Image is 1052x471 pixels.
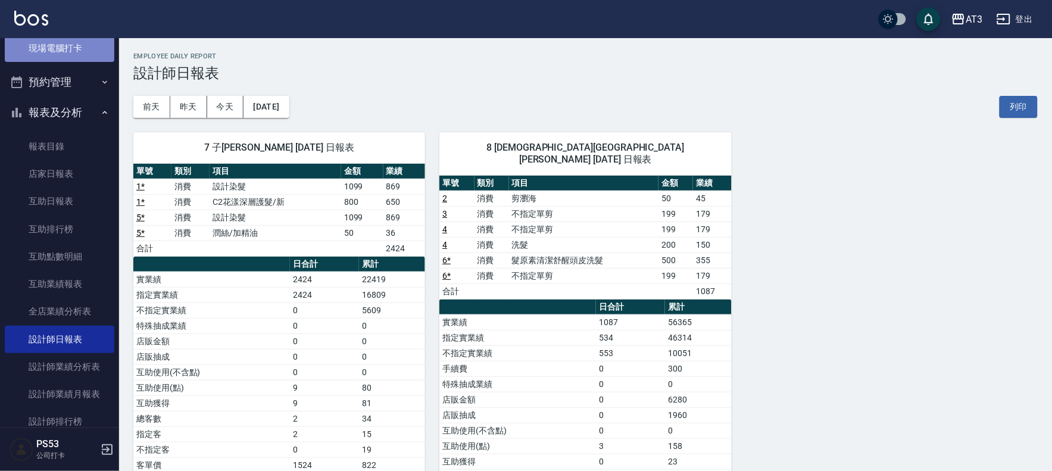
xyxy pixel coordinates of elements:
[475,222,509,237] td: 消費
[5,408,114,435] a: 設計師排行榜
[133,272,290,287] td: 實業績
[359,257,425,272] th: 累計
[359,364,425,380] td: 0
[5,243,114,270] a: 互助點數明細
[207,96,244,118] button: 今天
[665,376,731,392] td: 0
[475,206,509,222] td: 消費
[133,241,171,256] td: 合計
[290,287,359,302] td: 2424
[359,395,425,411] td: 81
[658,222,693,237] td: 199
[210,179,341,194] td: 設計染髮
[383,241,426,256] td: 2424
[439,314,596,330] td: 實業績
[439,454,596,469] td: 互助獲得
[442,194,447,203] a: 2
[658,268,693,283] td: 199
[658,237,693,252] td: 200
[665,438,731,454] td: 158
[5,188,114,215] a: 互助日報表
[596,392,665,407] td: 0
[693,252,731,268] td: 355
[475,268,509,283] td: 消費
[658,252,693,268] td: 500
[439,392,596,407] td: 店販金額
[693,206,731,222] td: 179
[665,361,731,376] td: 300
[509,252,658,268] td: 髮原素清潔舒醒頭皮洗髮
[133,302,290,318] td: 不指定實業績
[290,380,359,395] td: 9
[5,353,114,380] a: 設計師業績分析表
[36,438,97,450] h5: PS53
[359,272,425,287] td: 22419
[359,380,425,395] td: 80
[658,191,693,206] td: 50
[10,438,33,461] img: Person
[383,210,426,225] td: 869
[148,142,411,154] span: 7 子[PERSON_NAME] [DATE] 日報表
[439,361,596,376] td: 手續費
[133,164,425,257] table: a dense table
[5,298,114,325] a: 全店業績分析表
[5,97,114,128] button: 報表及分析
[917,7,941,31] button: save
[439,176,474,191] th: 單號
[171,179,210,194] td: 消費
[133,411,290,426] td: 總客數
[383,194,426,210] td: 650
[475,252,509,268] td: 消費
[14,11,48,26] img: Logo
[596,330,665,345] td: 534
[341,210,383,225] td: 1099
[693,191,731,206] td: 45
[5,270,114,298] a: 互助業績報表
[359,333,425,349] td: 0
[133,349,290,364] td: 店販抽成
[133,395,290,411] td: 互助獲得
[665,407,731,423] td: 1960
[290,272,359,287] td: 2424
[665,330,731,345] td: 46314
[442,209,447,219] a: 3
[290,426,359,442] td: 2
[442,240,447,249] a: 4
[210,164,341,179] th: 項目
[596,314,665,330] td: 1087
[359,442,425,457] td: 19
[133,380,290,395] td: 互助使用(點)
[509,237,658,252] td: 洗髮
[5,380,114,408] a: 設計師業績月報表
[5,160,114,188] a: 店家日報表
[133,364,290,380] td: 互助使用(不含點)
[290,349,359,364] td: 0
[290,442,359,457] td: 0
[210,210,341,225] td: 設計染髮
[665,345,731,361] td: 10051
[509,268,658,283] td: 不指定單剪
[439,176,731,300] table: a dense table
[171,210,210,225] td: 消費
[454,142,717,166] span: 8 [DEMOGRAPHIC_DATA][GEOGRAPHIC_DATA][PERSON_NAME] [DATE] 日報表
[665,454,731,469] td: 23
[5,67,114,98] button: 預約管理
[341,179,383,194] td: 1099
[439,423,596,438] td: 互助使用(不含點)
[509,191,658,206] td: 剪瀏海
[966,12,982,27] div: AT3
[290,395,359,411] td: 9
[133,164,171,179] th: 單號
[133,318,290,333] td: 特殊抽成業績
[5,326,114,353] a: 設計師日報表
[359,318,425,333] td: 0
[475,176,509,191] th: 類別
[509,176,658,191] th: 項目
[596,345,665,361] td: 553
[341,194,383,210] td: 800
[439,330,596,345] td: 指定實業績
[693,176,731,191] th: 業績
[947,7,987,32] button: AT3
[509,206,658,222] td: 不指定單剪
[290,302,359,318] td: 0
